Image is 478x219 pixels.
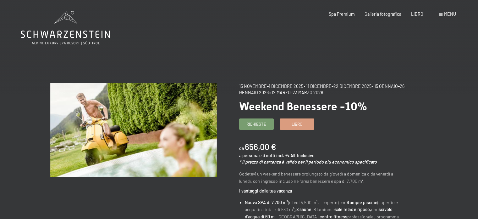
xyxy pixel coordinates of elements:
[304,84,371,89] font: • 11 dicembre–22 dicembre 2025
[329,11,355,17] a: Spa Premium
[444,11,456,17] font: menu
[239,153,262,158] font: a persona e
[239,84,404,95] font: • 15 gennaio–26 gennaio 2026
[245,200,288,205] font: Nuova SPA di 7.700 m²
[411,11,423,17] a: LIBRO
[292,122,302,127] font: Libro
[263,153,275,158] font: 3 notti
[239,119,273,129] a: Richieste
[371,207,379,212] font: uno
[50,83,217,177] img: Weekend Benessere -10%
[276,153,315,158] font: incl. ¾ All-Inclusive
[239,159,377,164] font: * il prezzo di partenza è valido per il periodo più economico specificato
[288,200,347,205] font: (di cui 5.500 m² al coperto) con
[296,207,311,212] font: 8 saune
[239,188,292,193] font: I vantaggi della tua vacanza
[269,90,323,95] font: • 12 marzo–23 marzo 2026
[335,207,371,212] font: sale relax e riposo,
[239,100,367,113] font: Weekend Benessere -10%
[239,146,244,151] font: da
[245,141,276,152] font: 656,00 €
[347,200,377,205] font: 6 ampie piscine
[239,171,393,184] font: Godetevi un weekend benessere prolungato da giovedì a domenica o da venerdì a lunedì, con ingress...
[365,11,401,17] a: Galleria fotografica
[239,84,303,89] font: 13 novembre–1 dicembre 2025
[246,122,266,127] font: Richieste
[280,119,314,129] a: Libro
[311,207,335,212] font: , 8 luminose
